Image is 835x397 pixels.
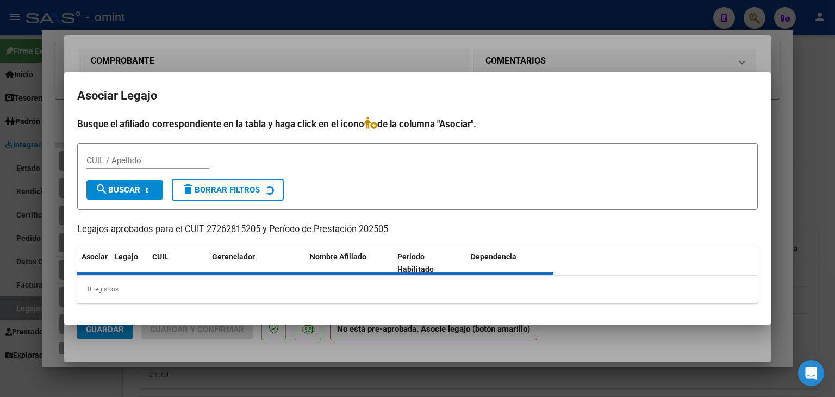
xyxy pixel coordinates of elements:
[95,185,140,195] span: Buscar
[471,252,516,261] span: Dependencia
[77,223,758,237] p: Legajos aprobados para el CUIT 27262815205 y Período de Prestación 202505
[148,245,208,281] datatable-header-cell: CUIL
[77,117,758,131] h4: Busque el afiliado correspondiente en la tabla y haga click en el ícono de la columna "Asociar".
[397,252,434,274] span: Periodo Habilitado
[77,85,758,106] h2: Asociar Legajo
[466,245,554,281] datatable-header-cell: Dependencia
[212,252,255,261] span: Gerenciador
[152,252,169,261] span: CUIL
[110,245,148,281] datatable-header-cell: Legajo
[114,252,138,261] span: Legajo
[306,245,393,281] datatable-header-cell: Nombre Afiliado
[172,179,284,201] button: Borrar Filtros
[393,245,466,281] datatable-header-cell: Periodo Habilitado
[310,252,366,261] span: Nombre Afiliado
[208,245,306,281] datatable-header-cell: Gerenciador
[86,180,163,200] button: Buscar
[182,183,195,196] mat-icon: delete
[82,252,108,261] span: Asociar
[182,185,260,195] span: Borrar Filtros
[798,360,824,386] div: Open Intercom Messenger
[95,183,108,196] mat-icon: search
[77,245,110,281] datatable-header-cell: Asociar
[77,276,758,303] div: 0 registros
